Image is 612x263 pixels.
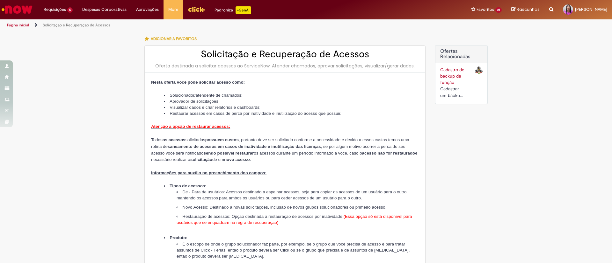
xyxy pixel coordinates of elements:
span: Favoritos [477,6,494,13]
strong: novo acesso [224,157,250,162]
li: Visualizar dados e criar relatórios e dashboards; [164,104,419,110]
span: Informações para auxílio no preenchimento dos campos: [151,170,266,175]
span: Aprovações [136,6,159,13]
span: Nesta oferta você pode solicitar acesso como: [151,80,245,85]
ul: Trilhas de página [5,19,403,31]
li: Restaurar acessos em casos de perca por inatividade e inutilização do acesso que possuir. [164,110,419,116]
p: +GenAi [236,6,251,14]
div: Oferta destinada a solicitar acessos ao ServiceNow: Atender chamados, aprovar solicitações, visua... [151,63,419,69]
strong: saneamento de acessos [168,144,216,149]
a: Solicitação e Recuperação de Acessos [43,23,110,28]
span: 5 [67,7,73,13]
span: É o escopo de onde o grupo solucionador faz parte, por exemplo, se o grupo que você precisa de ac... [177,242,410,259]
span: Rascunhos [517,6,540,12]
li: Solucionador/atendente de chamados; [164,92,419,98]
h2: Ofertas Relacionadas [440,49,483,60]
span: Atenção a opção de restaurar acessos: [151,124,230,129]
strong: acesso não for restaurado [362,151,415,156]
div: Ofertas Relacionadas [435,45,488,104]
span: Requisições [44,6,66,13]
a: Rascunhos [511,7,540,13]
h2: Solicitação e Recuperação de Acessos [151,49,419,59]
strong: os acessos [163,137,186,142]
strong: possuem custos [205,137,239,142]
img: Cadastro de backup de função [475,66,483,74]
img: click_logo_yellow_360x200.png [188,4,205,14]
span: Despesas Corporativas [82,6,127,13]
div: Cadastrar um backup para as suas funções no portal Now [440,86,465,99]
button: Adicionar a Favoritos [144,32,200,45]
li: De - Para de usuários: Acessos destinado a espelhar acessos, seja para copiar os acessos de um us... [177,189,419,201]
span: Todos solicitados , portanto deve ser solicitado conforme a necessidade e devido a esses custos t... [151,137,418,162]
strong: Tipos de acessos: [170,183,206,188]
div: Padroniza [215,6,251,14]
strong: em casos de inatividade e inutilização das licenças [218,144,321,149]
li: Novo Acesso: Destinado a novas solicitações, inclusão de novos grupos solucionadores ou primeiro ... [177,204,419,210]
span: More [168,6,178,13]
a: Cadastro de backup de função [440,67,464,85]
strong: sendo possível restaurar [203,151,254,156]
a: Página inicial [7,23,29,28]
strong: solicitação [190,157,212,162]
span: 21 [495,7,502,13]
img: ServiceNow [1,3,33,16]
strong: Produto: [170,235,187,240]
span: [PERSON_NAME] [575,7,607,12]
li: Restauração de acessos: Opção destinada a restauração de acessos por inatividade. [177,213,419,232]
span: Adicionar a Favoritos [151,36,197,41]
li: Aprovador de solicitações; [164,98,419,104]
